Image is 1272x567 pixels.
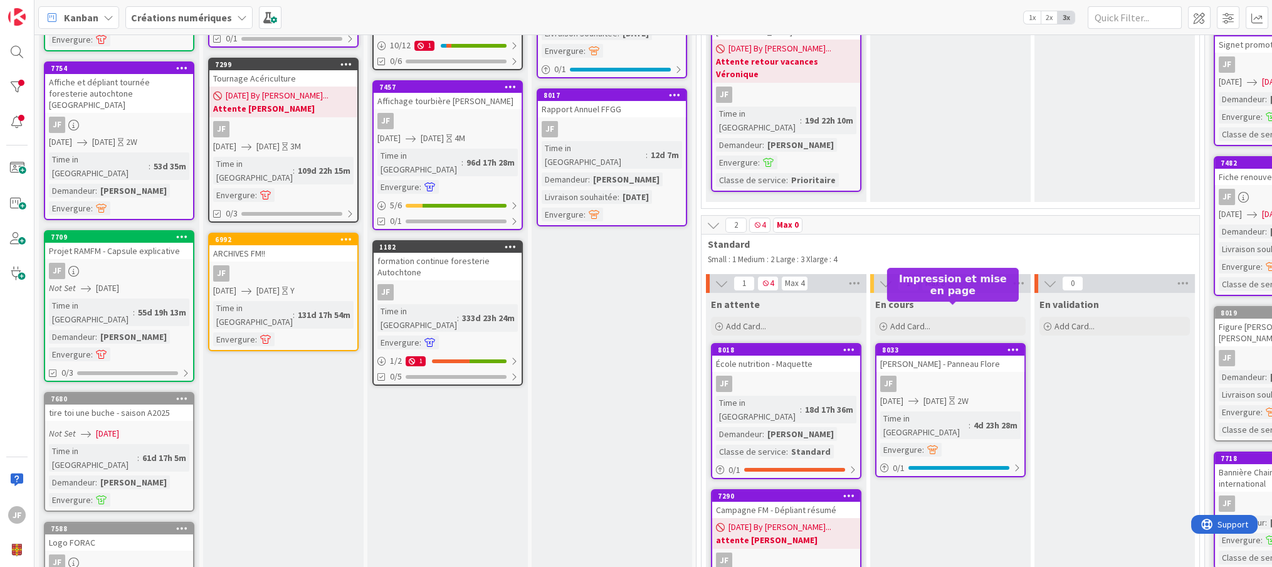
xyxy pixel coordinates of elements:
div: [DATE] [619,190,652,204]
span: En cours [875,298,914,310]
div: 18d 17h 36m [802,403,856,416]
img: avatar [8,541,26,559]
div: 6992 [209,234,357,245]
div: JF [712,87,860,103]
div: JF [213,265,229,282]
div: JF [538,121,686,137]
span: En attente [711,298,760,310]
div: Envergure [49,33,91,46]
div: JF [1219,189,1235,205]
span: : [255,188,257,202]
span: : [419,336,421,349]
span: [DATE] [256,284,280,297]
a: 8018École nutrition - MaquetteJFTime in [GEOGRAPHIC_DATA]:18d 17h 36mDemandeur:[PERSON_NAME]Class... [711,343,861,479]
div: 0/1 [538,61,686,77]
div: 7588 [45,523,193,534]
span: : [1265,92,1267,106]
div: JF [876,376,1024,392]
div: 7299Tournage Acériculture [209,59,357,87]
div: JF [209,121,357,137]
div: Demandeur [1219,370,1265,384]
div: 131d 17h 54m [295,308,354,322]
div: 7754Affiche et dépliant tournée foresterie autochtone [GEOGRAPHIC_DATA] [45,63,193,113]
span: : [646,148,648,162]
span: : [293,308,295,322]
div: 1 [414,41,434,51]
span: [DATE] [92,135,115,149]
span: : [91,493,93,507]
div: JF [716,87,732,103]
div: JF [209,265,357,282]
p: Small : 1 Medium : 2 Large : 3 Xlarge : 4 [708,255,1187,265]
b: Créations numériques [131,11,232,24]
div: Envergure [1219,405,1261,419]
span: : [786,445,788,458]
div: 0/1 [712,462,860,478]
span: : [588,172,590,186]
span: 0/6 [390,55,402,68]
div: 53d 35m [150,159,189,173]
span: : [95,184,97,198]
div: Demandeur [1219,225,1265,238]
div: JF [1219,350,1235,366]
div: [PERSON_NAME] [97,184,170,198]
div: JF [880,376,896,392]
span: : [149,159,150,173]
div: JF [716,376,732,392]
span: : [786,173,788,187]
div: 7709Projet RAMFM - Capsule explicative [45,231,193,259]
div: 1182formation continue foresterie Autochtone [374,241,522,280]
div: 109d 22h 15m [295,164,354,178]
div: ARCHIVES FM!! [209,245,357,262]
div: 7680 [51,395,193,403]
div: 2W [957,395,969,408]
span: : [255,332,257,346]
span: : [1261,260,1263,273]
div: 3M [290,140,301,153]
span: : [1265,225,1267,238]
span: [DATE] [49,135,72,149]
span: 5 / 6 [390,199,402,212]
div: 7290Campagne FM - Dépliant résumé [712,490,860,518]
div: Tournage Acériculture [209,70,357,87]
div: Envergure [716,156,758,169]
span: 0 / 1 [728,464,740,477]
div: Envergure [542,44,584,58]
span: [DATE] [256,140,280,153]
div: Time in [GEOGRAPHIC_DATA] [716,107,800,134]
div: Time in [GEOGRAPHIC_DATA] [213,157,293,184]
div: 7457 [374,82,522,93]
h5: Impression et mise en page [892,273,1014,297]
div: Logo FORAC [45,534,193,551]
span: : [293,164,295,178]
div: JF [712,376,860,392]
span: Standard [708,238,1184,250]
div: 1182 [374,241,522,253]
div: 4M [455,132,465,145]
div: Max 4 [785,280,804,287]
div: 7457Affichage tourbière [PERSON_NAME] [374,82,522,109]
div: 7709 [45,231,193,243]
div: Envergure [49,493,91,507]
span: : [1265,516,1267,529]
div: Time in [GEOGRAPHIC_DATA] [49,299,133,326]
div: Envergure [49,347,91,361]
div: JF [8,506,26,524]
span: : [758,156,760,169]
div: JF [49,263,65,279]
div: 1 [406,356,426,366]
div: 8017 [544,91,686,100]
span: [DATE] By [PERSON_NAME]... [728,521,831,534]
div: Demandeur [49,475,95,489]
div: 7680 [45,393,193,405]
span: 0 / 1 [893,462,905,475]
span: 4 [757,276,779,291]
div: 8033 [882,346,1024,354]
span: 1x [1024,11,1041,24]
span: 2x [1041,11,1058,24]
div: Projet RAMFM - Capsule explicative [45,243,193,259]
span: : [1261,405,1263,419]
div: 12d 7m [648,148,682,162]
div: Time in [GEOGRAPHIC_DATA] [880,411,969,439]
div: Max 0 [777,222,799,228]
